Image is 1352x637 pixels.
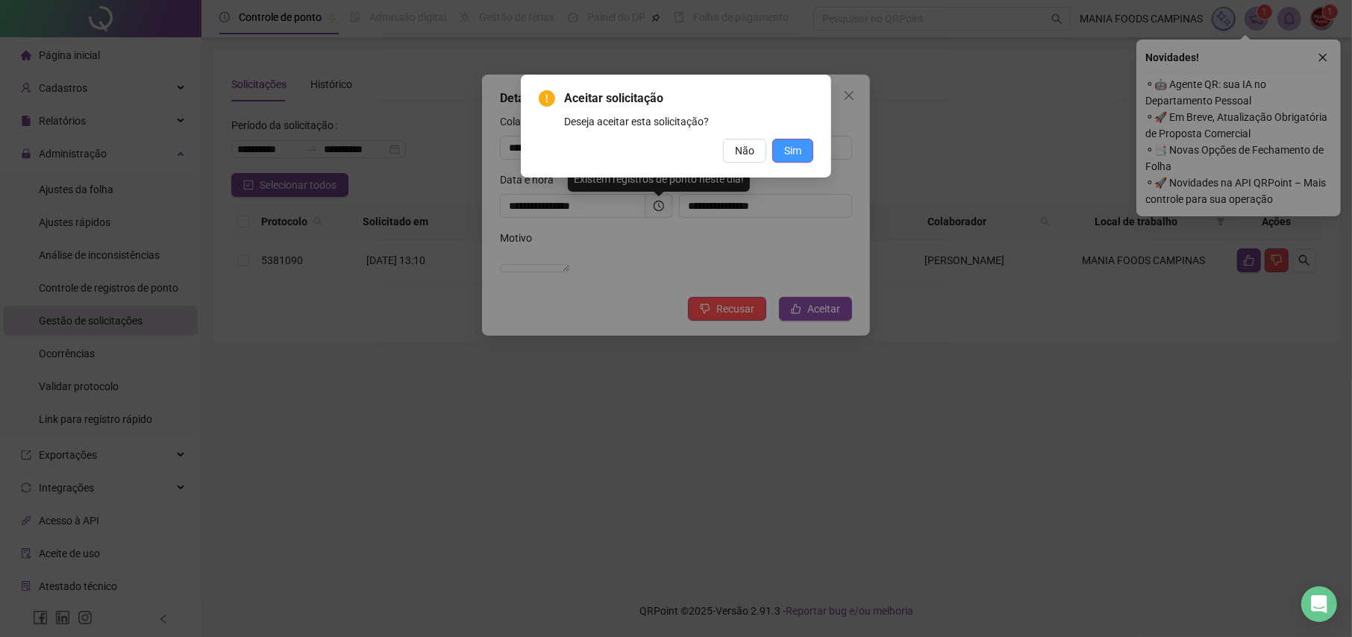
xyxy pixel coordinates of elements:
[564,113,813,130] div: Deseja aceitar esta solicitação?
[784,142,801,159] span: Sim
[735,142,754,159] span: Não
[1301,586,1337,622] div: Open Intercom Messenger
[723,139,766,163] button: Não
[772,139,813,163] button: Sim
[539,90,555,107] span: exclamation-circle
[564,90,813,107] span: Aceitar solicitação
